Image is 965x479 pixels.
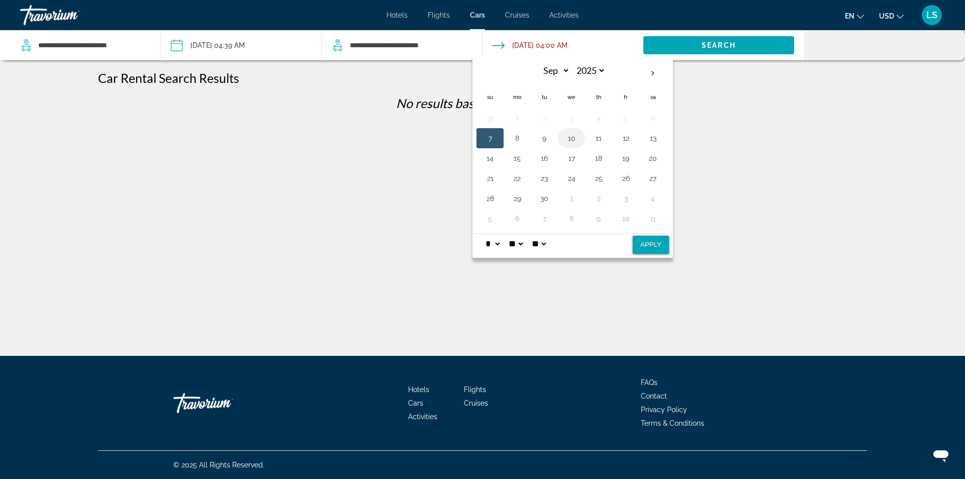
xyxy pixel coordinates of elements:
[20,2,121,28] a: Travorium
[482,171,498,185] button: Day 21
[93,95,872,111] p: No results based on your filters.
[387,11,408,19] a: Hotels
[845,9,864,23] button: Change language
[639,62,666,85] button: Next month
[591,131,607,145] button: Day 11
[645,212,661,226] button: Day 11
[645,131,661,145] button: Day 13
[493,30,567,60] button: Drop-off date: Sep 09, 2025 04:00 AM
[536,191,552,206] button: Day 30
[536,151,552,165] button: Day 16
[536,131,552,145] button: Day 9
[879,12,894,20] span: USD
[530,234,548,254] select: Select AM/PM
[919,5,945,26] button: User Menu
[618,171,634,185] button: Day 26
[482,131,498,145] button: Day 7
[507,234,525,254] select: Select minute
[509,131,525,145] button: Day 8
[645,191,661,206] button: Day 4
[509,191,525,206] button: Day 29
[641,406,687,414] a: Privacy Policy
[464,386,486,394] a: Flights
[641,419,704,427] a: Terms & Conditions
[173,388,274,418] a: Travorium
[633,236,669,254] button: Apply
[509,212,525,226] button: Day 6
[641,378,657,387] a: FAQs
[645,171,661,185] button: Day 27
[591,191,607,206] button: Day 2
[482,191,498,206] button: Day 28
[618,111,634,125] button: Day 5
[925,439,957,471] iframe: Button to launch messaging window
[879,9,904,23] button: Change currency
[408,399,423,407] a: Cars
[645,111,661,125] button: Day 6
[563,131,580,145] button: Day 10
[408,386,429,394] a: Hotels
[702,41,736,49] span: Search
[926,10,937,20] span: LS
[618,131,634,145] button: Day 12
[645,151,661,165] button: Day 20
[618,151,634,165] button: Day 19
[482,111,498,125] button: Day 31
[470,11,485,19] a: Cars
[563,191,580,206] button: Day 1
[536,111,552,125] button: Day 2
[171,30,245,60] button: Pickup date: Sep 07, 2025 04:39 AM
[482,151,498,165] button: Day 14
[591,212,607,226] button: Day 9
[505,11,529,19] a: Cruises
[537,62,570,79] select: Select month
[509,151,525,165] button: Day 15
[618,212,634,226] button: Day 10
[563,212,580,226] button: Day 8
[563,151,580,165] button: Day 17
[591,151,607,165] button: Day 18
[845,12,854,20] span: en
[428,11,450,19] a: Flights
[591,111,607,125] button: Day 4
[618,191,634,206] button: Day 3
[509,171,525,185] button: Day 22
[643,36,794,54] button: Search
[484,234,502,254] select: Select hour
[641,392,667,400] a: Contact
[563,171,580,185] button: Day 24
[98,70,239,85] h1: Car Rental Search Results
[536,171,552,185] button: Day 23
[464,399,488,407] a: Cruises
[573,62,606,79] select: Select year
[536,212,552,226] button: Day 7
[482,212,498,226] button: Day 5
[173,461,264,469] span: © 2025 All Rights Reserved.
[591,171,607,185] button: Day 25
[509,111,525,125] button: Day 1
[408,413,437,421] a: Activities
[549,11,578,19] a: Activities
[563,111,580,125] button: Day 3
